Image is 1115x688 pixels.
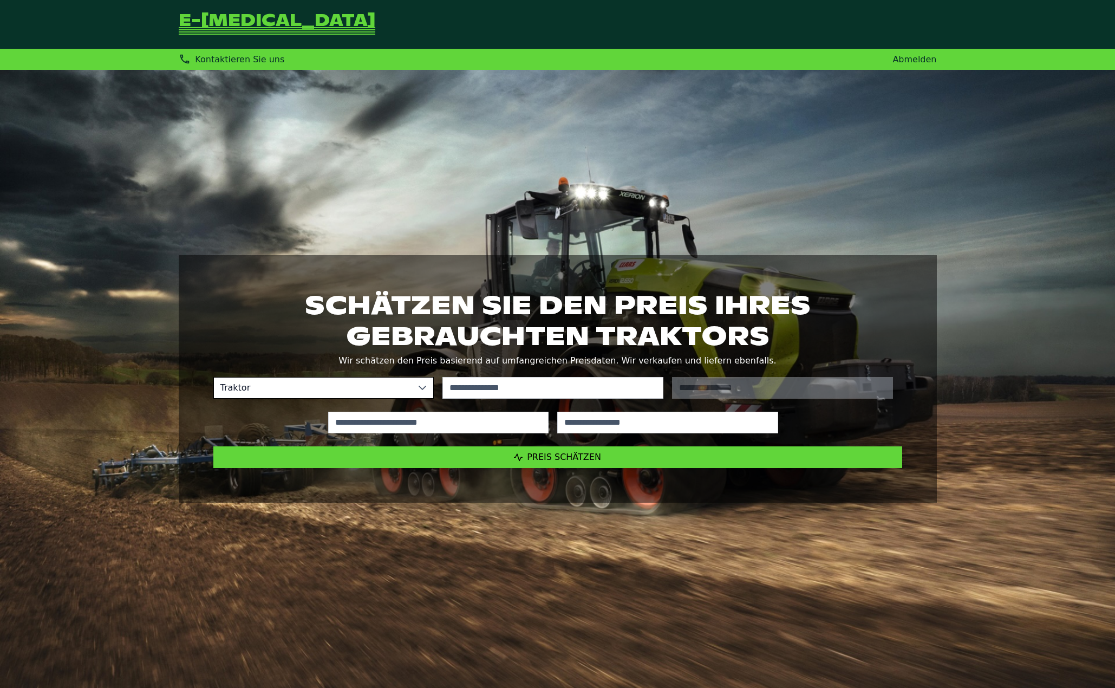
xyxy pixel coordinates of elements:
span: Traktor [214,378,412,398]
span: Kontaktieren Sie uns [195,54,284,64]
a: Abmelden [892,54,936,64]
a: Zurück zur Startseite [179,13,375,36]
button: Preis schätzen [213,446,902,468]
div: Kontaktieren Sie uns [179,53,285,66]
p: Wir schätzen den Preis basierend auf umfangreichen Preisdaten. Wir verkaufen und liefern ebenfalls. [213,353,902,368]
span: Preis schätzen [527,452,601,462]
h1: Schätzen Sie den Preis Ihres gebrauchten Traktors [213,290,902,351]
